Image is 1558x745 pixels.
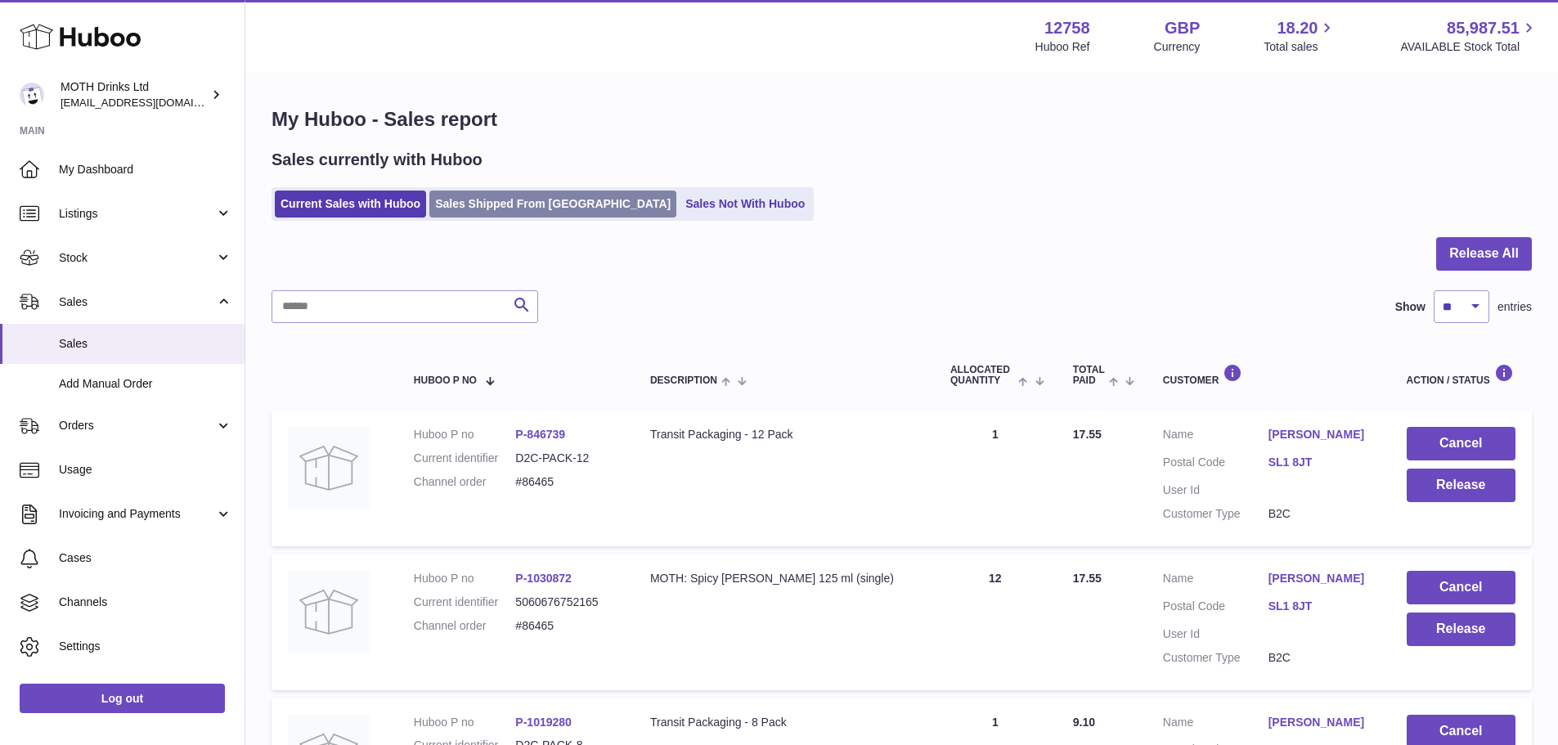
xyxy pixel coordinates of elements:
[1165,17,1200,39] strong: GBP
[59,206,215,222] span: Listings
[414,451,516,466] dt: Current identifier
[288,427,370,509] img: no-photo.jpg
[1073,365,1105,386] span: Total paid
[1407,364,1515,386] div: Action / Status
[515,451,617,466] dd: D2C-PACK-12
[1268,571,1374,586] a: [PERSON_NAME]
[1154,39,1201,55] div: Currency
[272,149,483,171] h2: Sales currently with Huboo
[1400,39,1538,55] span: AVAILABLE Stock Total
[1163,364,1374,386] div: Customer
[1163,626,1268,642] dt: User Id
[59,294,215,310] span: Sales
[680,191,810,218] a: Sales Not With Huboo
[650,375,717,386] span: Description
[59,250,215,266] span: Stock
[1073,716,1095,729] span: 9.10
[1163,715,1268,734] dt: Name
[1035,39,1090,55] div: Huboo Ref
[59,336,232,352] span: Sales
[414,618,516,634] dt: Channel order
[414,595,516,610] dt: Current identifier
[288,571,370,653] img: no-photo.jpg
[1407,427,1515,460] button: Cancel
[59,418,215,433] span: Orders
[1073,572,1102,585] span: 17.55
[20,83,44,107] img: internalAdmin-12758@internal.huboo.com
[275,191,426,218] a: Current Sales with Huboo
[1268,427,1374,442] a: [PERSON_NAME]
[59,506,215,522] span: Invoicing and Payments
[414,715,516,730] dt: Huboo P no
[1163,571,1268,590] dt: Name
[1073,428,1102,441] span: 17.55
[1436,237,1532,271] button: Release All
[1277,17,1318,39] span: 18.20
[414,427,516,442] dt: Huboo P no
[515,474,617,490] dd: #86465
[515,428,565,441] a: P-846739
[650,715,918,730] div: Transit Packaging - 8 Pack
[1407,469,1515,502] button: Release
[515,572,572,585] a: P-1030872
[59,639,232,654] span: Settings
[1268,715,1374,730] a: [PERSON_NAME]
[650,571,918,586] div: MOTH: Spicy [PERSON_NAME] 125 ml (single)
[950,365,1015,386] span: ALLOCATED Quantity
[414,375,477,386] span: Huboo P no
[1264,17,1336,55] a: 18.20 Total sales
[1400,17,1538,55] a: 85,987.51 AVAILABLE Stock Total
[515,618,617,634] dd: #86465
[1163,506,1268,522] dt: Customer Type
[429,191,676,218] a: Sales Shipped From [GEOGRAPHIC_DATA]
[1163,482,1268,498] dt: User Id
[934,411,1057,546] td: 1
[61,79,208,110] div: MOTH Drinks Ltd
[20,684,225,713] a: Log out
[1268,599,1374,614] a: SL1 8JT
[1163,455,1268,474] dt: Postal Code
[515,595,617,610] dd: 5060676752165
[1163,599,1268,618] dt: Postal Code
[1497,299,1532,315] span: entries
[1268,650,1374,666] dd: B2C
[1407,571,1515,604] button: Cancel
[650,427,918,442] div: Transit Packaging - 12 Pack
[1268,455,1374,470] a: SL1 8JT
[934,554,1057,690] td: 12
[1163,650,1268,666] dt: Customer Type
[272,106,1532,132] h1: My Huboo - Sales report
[1447,17,1520,39] span: 85,987.51
[61,96,240,109] span: [EMAIL_ADDRESS][DOMAIN_NAME]
[515,716,572,729] a: P-1019280
[414,571,516,586] dt: Huboo P no
[59,162,232,177] span: My Dashboard
[59,376,232,392] span: Add Manual Order
[1407,613,1515,646] button: Release
[1163,427,1268,447] dt: Name
[59,462,232,478] span: Usage
[1264,39,1336,55] span: Total sales
[1044,17,1090,39] strong: 12758
[1395,299,1426,315] label: Show
[414,474,516,490] dt: Channel order
[59,595,232,610] span: Channels
[1268,506,1374,522] dd: B2C
[59,550,232,566] span: Cases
